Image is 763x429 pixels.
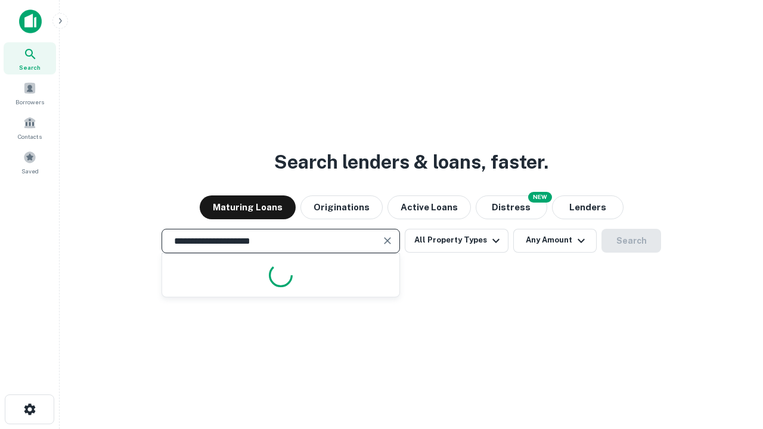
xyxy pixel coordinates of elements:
span: Search [19,63,41,72]
span: Saved [21,166,39,176]
h3: Search lenders & loans, faster. [274,148,548,176]
span: Contacts [18,132,42,141]
button: Maturing Loans [200,195,296,219]
button: Clear [379,232,396,249]
span: Borrowers [15,97,44,107]
button: Originations [300,195,383,219]
a: Saved [4,146,56,178]
button: Lenders [552,195,624,219]
button: Active Loans [387,195,471,219]
iframe: Chat Widget [703,334,763,391]
button: Any Amount [513,229,597,253]
a: Borrowers [4,77,56,109]
a: Contacts [4,111,56,144]
div: NEW [528,192,552,203]
button: All Property Types [405,229,508,253]
img: capitalize-icon.png [19,10,42,33]
button: Search distressed loans with lien and other non-mortgage details. [476,195,547,219]
a: Search [4,42,56,74]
